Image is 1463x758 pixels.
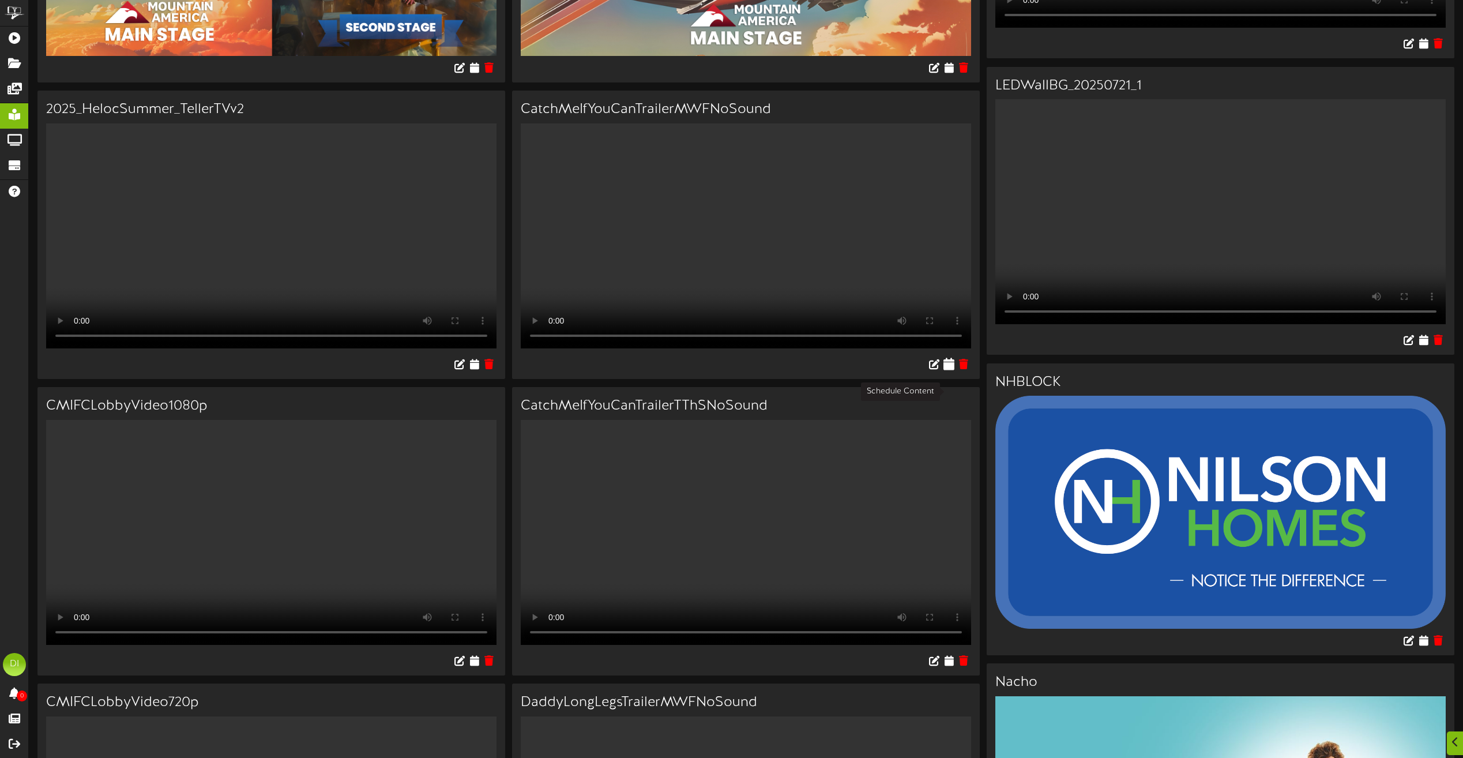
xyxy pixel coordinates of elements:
[995,396,1446,629] img: 5bf534f4-c04e-4fae-80e1-6ff562901493.png
[46,399,497,414] h3: CMIFCLobbyVideo1080p
[46,102,497,117] h3: 2025_HelocSummer_TellerTVv2
[995,78,1446,93] h3: LEDWallBG_20250721_1
[995,675,1446,690] h3: Nacho
[521,695,971,710] h3: DaddyLongLegsTrailerMWFNoSound
[995,99,1446,324] video: Your browser does not support HTML5 video.
[521,399,971,414] h3: CatchMeIfYouCanTrailerTThSNoSound
[521,420,971,645] video: Your browser does not support HTML5 video.
[17,691,27,701] span: 0
[3,653,26,676] div: DI
[521,102,971,117] h3: CatchMeIfYouCanTrailerMWFNoSound
[46,123,497,348] video: Your browser does not support HTML5 video.
[521,123,971,348] video: Your browser does not support HTML5 video.
[995,375,1446,390] h3: NHBLOCK
[46,695,497,710] h3: CMIFCLobbyVideo720p
[46,420,497,645] video: Your browser does not support HTML5 video.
